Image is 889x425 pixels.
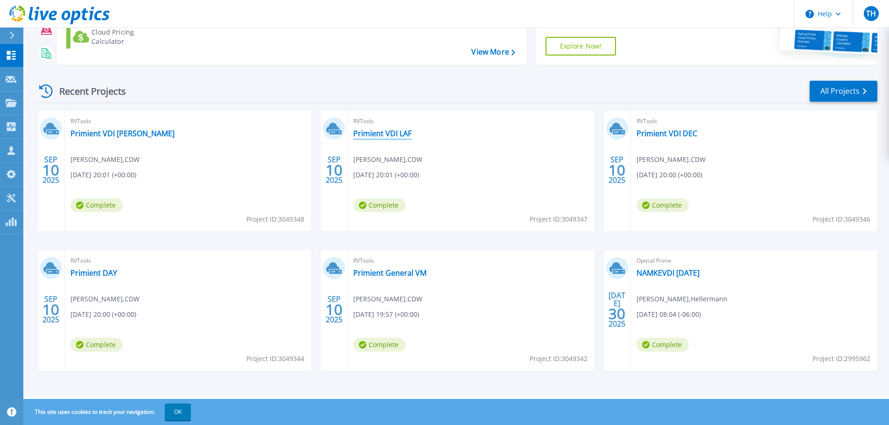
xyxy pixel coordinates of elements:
[471,48,515,56] a: View More
[353,256,588,266] span: RVTools
[91,28,166,46] div: Cloud Pricing Calculator
[530,354,588,364] span: Project ID: 3049342
[70,116,306,126] span: RVTools
[325,293,343,327] div: SEP 2025
[637,294,728,304] span: [PERSON_NAME] , Hellermann
[637,268,700,278] a: NAMKEVDI [DATE]
[70,309,136,320] span: [DATE] 20:00 (+00:00)
[70,154,140,165] span: [PERSON_NAME] , CDW
[530,214,588,224] span: Project ID: 3049347
[637,116,872,126] span: RVTools
[246,354,304,364] span: Project ID: 3049344
[810,81,877,102] a: All Projects
[637,198,689,212] span: Complete
[36,80,139,103] div: Recent Projects
[637,338,689,352] span: Complete
[353,294,422,304] span: [PERSON_NAME] , CDW
[42,306,59,314] span: 10
[70,268,117,278] a: Primient DAY
[637,170,702,180] span: [DATE] 20:00 (+00:00)
[353,116,588,126] span: RVTools
[42,293,60,327] div: SEP 2025
[353,338,406,352] span: Complete
[608,153,626,187] div: SEP 2025
[353,170,419,180] span: [DATE] 20:01 (+00:00)
[70,294,140,304] span: [PERSON_NAME] , CDW
[325,153,343,187] div: SEP 2025
[637,309,701,320] span: [DATE] 08:04 (-06:00)
[637,129,697,138] a: Primient VDI DEC
[70,170,136,180] span: [DATE] 20:01 (+00:00)
[66,25,170,49] a: Cloud Pricing Calculator
[70,129,175,138] a: Primient VDI [PERSON_NAME]
[546,37,616,56] a: Explore Now!
[26,404,191,420] span: This site uses cookies to track your navigation.
[353,154,422,165] span: [PERSON_NAME] , CDW
[70,256,306,266] span: RVTools
[637,154,706,165] span: [PERSON_NAME] , CDW
[42,153,60,187] div: SEP 2025
[326,166,343,174] span: 10
[608,293,626,327] div: [DATE] 2025
[353,268,427,278] a: Primient General VM
[42,166,59,174] span: 10
[165,404,191,420] button: OK
[609,310,625,318] span: 30
[353,309,419,320] span: [DATE] 19:57 (+00:00)
[353,129,412,138] a: Primient VDI LAF
[246,214,304,224] span: Project ID: 3049348
[637,256,872,266] span: Optical Prime
[812,214,870,224] span: Project ID: 3049346
[609,166,625,174] span: 10
[353,198,406,212] span: Complete
[70,198,123,212] span: Complete
[866,10,876,17] span: TH
[70,338,123,352] span: Complete
[812,354,870,364] span: Project ID: 2995962
[326,306,343,314] span: 10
